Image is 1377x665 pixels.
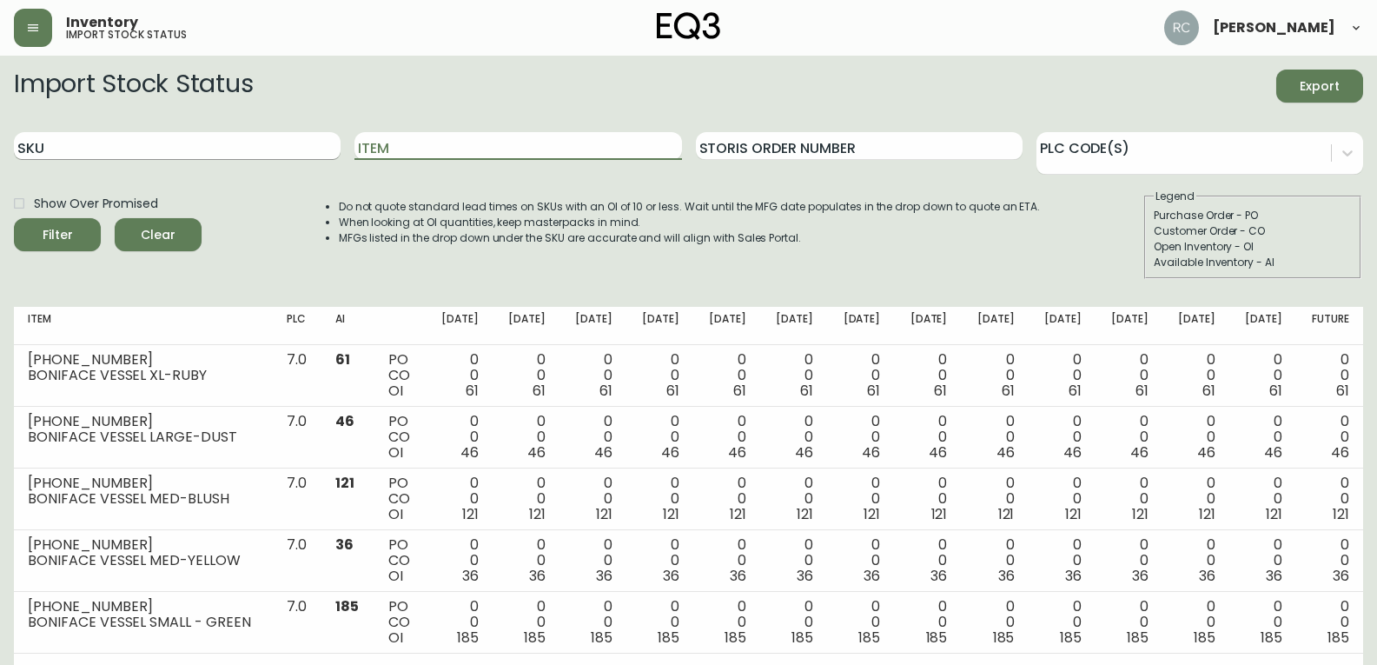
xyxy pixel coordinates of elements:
div: 0 0 [908,475,947,522]
div: 0 0 [1243,414,1282,461]
span: 185 [1261,628,1282,648]
div: 0 0 [1109,414,1149,461]
span: 185 [1060,628,1082,648]
span: 61 [599,381,612,401]
span: 185 [524,628,546,648]
div: 0 0 [841,599,880,646]
span: Inventory [66,16,138,30]
span: 36 [1199,566,1215,586]
div: 0 0 [573,414,612,461]
span: 185 [1194,628,1215,648]
span: 36 [529,566,546,586]
div: 0 0 [1109,352,1149,399]
th: [DATE] [1096,307,1162,345]
div: 0 0 [440,537,479,584]
div: 0 0 [573,475,612,522]
span: 46 [594,442,612,462]
div: [PHONE_NUMBER] [28,352,259,368]
span: 121 [462,504,479,524]
span: 46 [1130,442,1149,462]
span: 185 [993,628,1015,648]
div: 0 0 [1042,352,1081,399]
th: PLC [273,307,322,345]
span: 36 [1333,566,1349,586]
div: 0 0 [440,414,479,461]
div: 0 0 [1243,475,1282,522]
div: 0 0 [506,537,546,584]
span: 61 [1135,381,1149,401]
span: 185 [791,628,813,648]
div: 0 0 [975,599,1014,646]
span: 36 [730,566,746,586]
th: [DATE] [961,307,1028,345]
span: 46 [862,442,880,462]
button: Filter [14,218,101,251]
span: 46 [996,442,1015,462]
button: Export [1276,70,1363,103]
span: Export [1290,76,1349,97]
div: 0 0 [774,537,813,584]
div: 0 0 [1243,537,1282,584]
span: 46 [1264,442,1282,462]
div: 0 0 [1176,352,1215,399]
div: 0 0 [1310,599,1349,646]
span: 36 [663,566,679,586]
span: 46 [728,442,746,462]
div: [PHONE_NUMBER] [28,414,259,429]
legend: Legend [1154,189,1196,204]
span: 36 [930,566,947,586]
div: 0 0 [573,352,612,399]
div: 0 0 [1310,414,1349,461]
div: PO CO [388,599,412,646]
div: 0 0 [975,537,1014,584]
li: When looking at OI quantities, keep masterpacks in mind. [339,215,1041,230]
li: MFGs listed in the drop down under the SKU are accurate and will align with Sales Portal. [339,230,1041,246]
div: PO CO [388,414,412,461]
th: [DATE] [1028,307,1095,345]
span: 61 [1069,381,1082,401]
div: 0 0 [908,537,947,584]
th: [DATE] [1162,307,1229,345]
span: 46 [929,442,947,462]
h5: import stock status [66,30,187,40]
span: 36 [1266,566,1282,586]
span: 121 [1132,504,1149,524]
th: [DATE] [827,307,894,345]
div: 0 0 [841,537,880,584]
span: 61 [335,349,350,369]
div: 0 0 [1243,352,1282,399]
div: 0 0 [640,414,679,461]
span: 46 [1063,442,1082,462]
div: 0 0 [573,537,612,584]
span: Show Over Promised [34,195,158,213]
div: 0 0 [707,414,746,461]
span: 121 [864,504,880,524]
th: Future [1296,307,1363,345]
span: 185 [858,628,880,648]
span: 185 [457,628,479,648]
td: 7.0 [273,592,322,654]
span: 61 [533,381,546,401]
span: 36 [998,566,1015,586]
div: PO CO [388,475,412,522]
div: Customer Order - CO [1154,223,1352,239]
div: 0 0 [841,414,880,461]
div: 0 0 [1109,475,1149,522]
span: 46 [795,442,813,462]
div: 0 0 [640,599,679,646]
span: 61 [1202,381,1215,401]
span: 185 [1327,628,1349,648]
span: 121 [596,504,612,524]
img: 46fb21a3fa8e47cd26bba855d66542c0 [1164,10,1199,45]
div: BONIFACE VESSEL MED-BLUSH [28,491,259,507]
span: OI [388,442,403,462]
span: 36 [1132,566,1149,586]
div: 0 0 [1109,537,1149,584]
div: 0 0 [774,352,813,399]
div: 0 0 [908,414,947,461]
span: OI [388,628,403,648]
div: 0 0 [707,352,746,399]
th: [DATE] [626,307,693,345]
div: 0 0 [573,599,612,646]
td: 7.0 [273,407,322,469]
